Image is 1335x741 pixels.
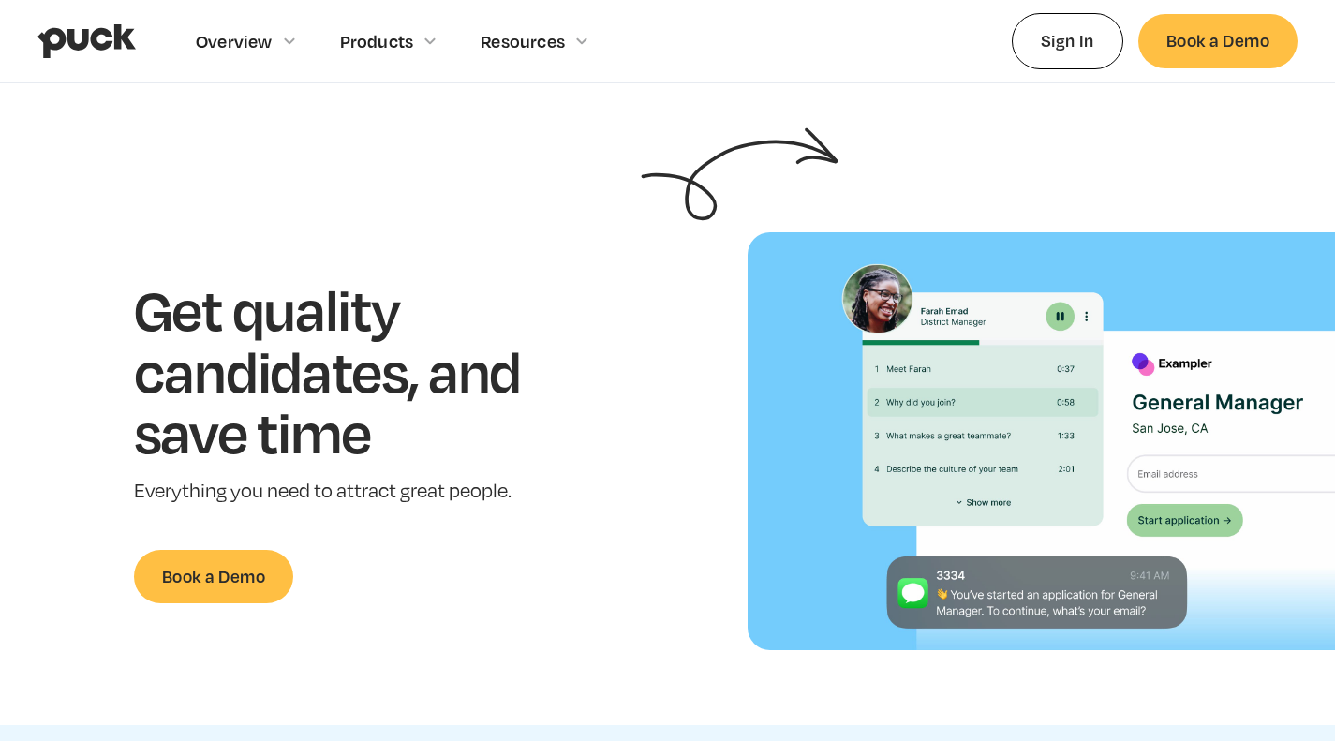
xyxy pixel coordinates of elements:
a: Book a Demo [1138,14,1298,67]
h1: Get quality candidates, and save time [134,278,579,463]
a: Book a Demo [134,550,293,603]
div: Resources [481,31,565,52]
a: Sign In [1012,13,1123,68]
div: Products [340,31,414,52]
p: Everything you need to attract great people. [134,478,579,505]
div: Overview [196,31,273,52]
